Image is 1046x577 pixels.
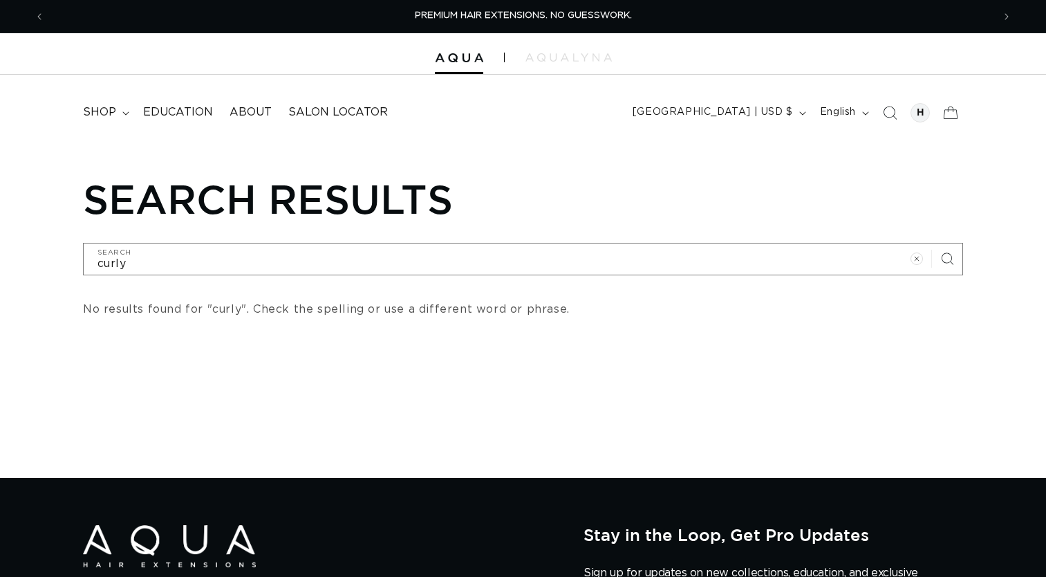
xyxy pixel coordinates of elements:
span: About [230,105,272,120]
img: aqualyna.com [525,53,612,62]
button: Clear search term [902,244,932,274]
summary: shop [75,97,135,128]
button: Next announcement [991,3,1022,30]
h2: Stay in the Loop, Get Pro Updates [583,525,963,544]
span: Education [143,105,213,120]
button: [GEOGRAPHIC_DATA] | USD $ [624,100,812,126]
a: About [221,97,280,128]
a: Education [135,97,221,128]
summary: Search [875,98,905,128]
span: English [820,105,856,120]
button: Search [932,244,962,274]
button: English [812,100,875,126]
p: No results found for "curly". Check the spelling or use a different word or phrase. [83,300,963,320]
input: Search [84,244,962,275]
span: [GEOGRAPHIC_DATA] | USD $ [633,105,793,120]
span: Salon Locator [288,105,388,120]
img: Aqua Hair Extensions [435,53,483,63]
a: Salon Locator [280,97,396,128]
img: Aqua Hair Extensions [83,525,256,567]
h1: Search results [83,175,963,222]
button: Previous announcement [24,3,55,30]
span: shop [83,105,116,120]
span: PREMIUM HAIR EXTENSIONS. NO GUESSWORK. [415,11,632,20]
